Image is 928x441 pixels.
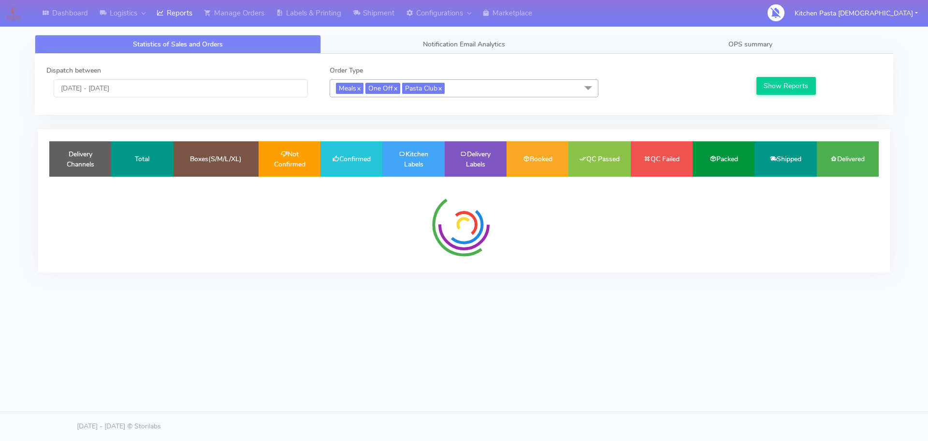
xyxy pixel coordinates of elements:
img: spinner-radial.svg [428,188,500,261]
td: Shipped [754,141,816,177]
a: x [356,83,361,93]
a: x [393,83,397,93]
span: Notification Email Analytics [423,40,505,49]
span: Meals [336,83,363,94]
td: Delivery Channels [49,141,111,177]
td: QC Passed [568,141,630,177]
a: x [437,83,442,93]
label: Order Type [330,65,363,76]
td: Total [111,141,173,177]
td: Booked [507,141,568,177]
button: Show Reports [756,77,816,95]
td: Packed [693,141,754,177]
input: Pick the Daterange [54,79,308,97]
td: QC Failed [631,141,693,177]
span: OPS summary [728,40,772,49]
ul: Tabs [35,35,893,54]
span: One Off [365,83,400,94]
span: Statistics of Sales and Orders [133,40,223,49]
td: Confirmed [320,141,382,177]
td: Kitchen Labels [382,141,444,177]
button: Kitchen Pasta [DEMOGRAPHIC_DATA] [787,3,925,23]
label: Dispatch between [46,65,101,76]
td: Not Confirmed [259,141,320,177]
span: Pasta Club [402,83,445,94]
td: Delivery Labels [445,141,507,177]
td: Boxes(S/M/L/XL) [174,141,259,177]
td: Delivered [817,141,879,177]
